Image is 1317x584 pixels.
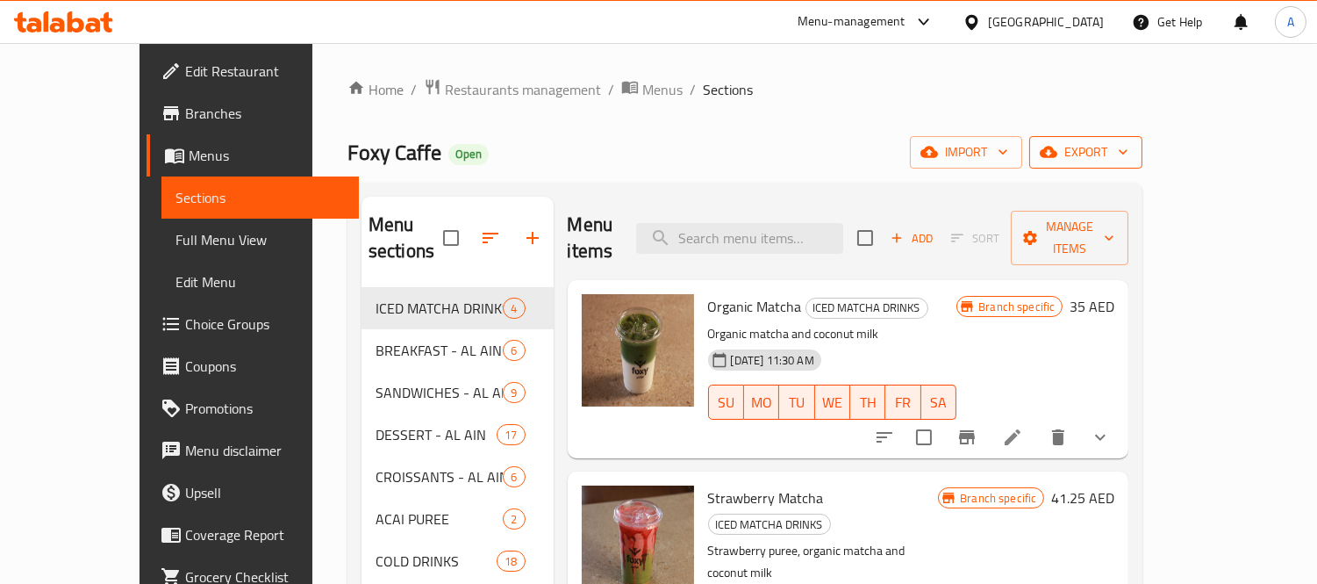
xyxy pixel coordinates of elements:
[147,472,360,514] a: Upsell
[448,147,489,162] span: Open
[1011,211,1128,265] button: Manage items
[892,390,913,415] span: FR
[709,515,830,535] span: ICED MATCHA DRINKS
[884,225,940,252] button: Add
[905,419,942,456] span: Select to update
[369,212,443,264] h2: Menu sections
[1090,427,1111,448] svg: Show Choices
[708,485,824,511] span: Strawberry Matcha
[185,61,346,82] span: Edit Restaurant
[708,385,744,420] button: SU
[376,508,503,530] div: ACAI PUREE
[185,103,346,124] span: Branches
[376,424,497,445] span: DESSERT - AL AIN
[744,385,779,420] button: MO
[1043,141,1128,163] span: export
[703,79,753,100] span: Sections
[147,345,360,387] a: Coupons
[708,514,831,535] div: ICED MATCHA DRINKS
[147,92,360,134] a: Branches
[847,220,884,256] span: Select section
[175,187,346,208] span: Sections
[504,511,524,528] span: 2
[161,177,360,219] a: Sections
[433,220,469,256] span: Select all sections
[504,469,524,486] span: 6
[185,524,346,545] span: Coverage Report
[1025,216,1114,260] span: Manage items
[988,12,1104,32] div: [GEOGRAPHIC_DATA]
[1029,136,1142,169] button: export
[175,229,346,250] span: Full Menu View
[708,540,939,584] p: Strawberry puree, organic matcha and coconut milk
[376,340,503,361] span: BREAKFAST - AL AIN
[147,387,360,429] a: Promotions
[971,299,1062,315] span: Branch specific
[888,228,935,249] span: Add
[946,416,988,458] button: Branch-specific-item
[716,390,737,415] span: SU
[921,385,956,420] button: SA
[857,390,878,415] span: TH
[185,482,346,503] span: Upsell
[497,553,524,570] span: 18
[361,498,554,540] div: ACAI PUREE2
[185,314,346,335] span: Choice Groups
[147,303,360,345] a: Choice Groups
[147,514,360,556] a: Coverage Report
[448,144,489,165] div: Open
[924,141,1008,163] span: import
[497,424,525,445] div: items
[636,223,843,254] input: search
[161,261,360,303] a: Edit Menu
[504,342,524,359] span: 6
[361,414,554,456] div: DESSERT - AL AIN17
[724,352,821,369] span: [DATE] 11:30 AM
[161,219,360,261] a: Full Menu View
[376,382,503,403] div: SANDWICHES - AL AIN
[910,136,1022,169] button: import
[708,293,802,320] span: Organic Matcha
[884,225,940,252] span: Add item
[690,79,696,100] li: /
[708,323,957,345] p: Organic matcha and coconut milk
[786,390,807,415] span: TU
[189,145,346,166] span: Menus
[361,287,554,329] div: ICED MATCHA DRINKS4
[497,427,524,443] span: 17
[940,225,1011,252] span: Select section first
[185,398,346,419] span: Promotions
[361,540,554,582] div: COLD DRINKS18
[361,329,554,371] div: BREAKFAST - AL AIN6
[1079,416,1121,458] button: show more
[503,508,525,530] div: items
[361,456,554,498] div: CROISSANTS - AL AIN6
[504,385,524,401] span: 9
[376,298,503,319] span: ICED MATCHA DRINKS
[751,390,772,415] span: MO
[805,298,928,319] div: ICED MATCHA DRINKS
[503,466,525,487] div: items
[347,79,404,100] a: Home
[621,78,683,101] a: Menus
[469,217,512,259] span: Sort sections
[376,466,503,487] span: CROISSANTS - AL AIN
[361,371,554,414] div: SANDWICHES - AL AIN9
[512,217,554,259] button: Add section
[1287,12,1294,32] span: A
[503,382,525,403] div: items
[147,134,360,177] a: Menus
[147,50,360,92] a: Edit Restaurant
[175,271,346,292] span: Edit Menu
[147,429,360,472] a: Menu disclaimer
[185,440,346,461] span: Menu disclaimer
[608,79,614,100] li: /
[885,385,920,420] button: FR
[779,385,814,420] button: TU
[806,298,927,318] span: ICED MATCHA DRINKS
[642,79,683,100] span: Menus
